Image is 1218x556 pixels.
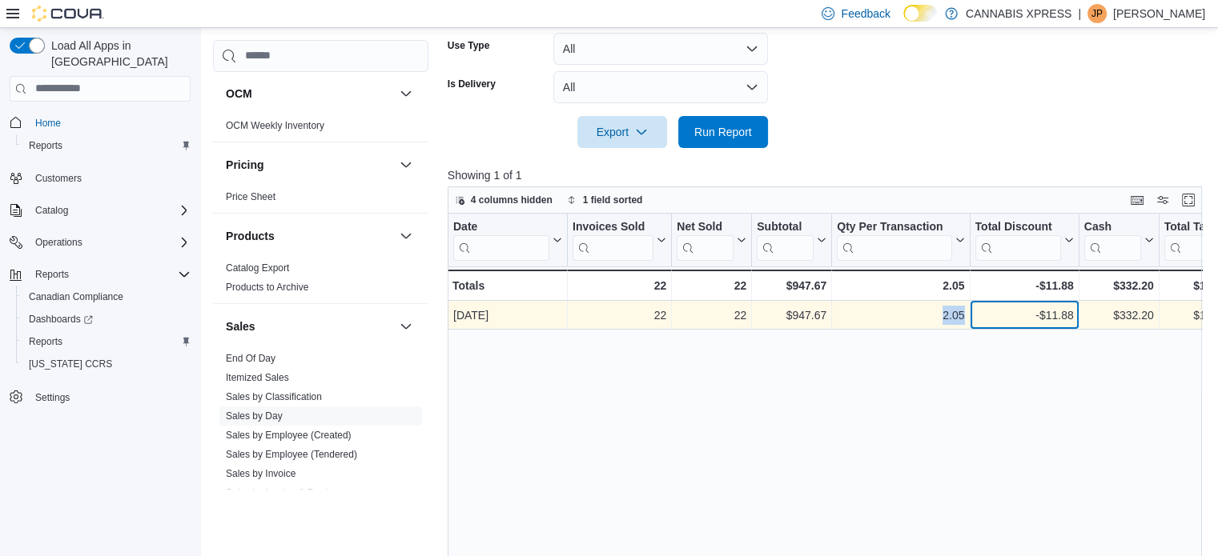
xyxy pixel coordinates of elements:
[226,391,322,402] a: Sales by Classification
[32,6,104,22] img: Cova
[22,136,69,155] a: Reports
[226,228,393,244] button: Products
[396,317,416,336] button: Sales
[573,276,666,295] div: 22
[22,332,191,351] span: Reports
[35,236,82,249] span: Operations
[3,166,197,190] button: Customers
[22,287,130,306] a: Canadian Compliance
[975,276,1073,295] div: -$11.88
[22,287,191,306] span: Canadian Compliance
[975,219,1060,234] div: Total Discount
[226,119,324,132] span: OCM Weekly Inventory
[452,276,562,295] div: Totals
[226,86,252,102] h3: OCM
[226,191,275,202] a: Price Sheet
[677,219,746,260] button: Net Sold
[16,286,197,308] button: Canadian Compliance
[29,388,76,407] a: Settings
[757,306,826,325] div: $947.67
[1083,219,1153,260] button: Cash
[226,430,352,441] a: Sales by Employee (Created)
[3,199,197,222] button: Catalog
[29,201,74,220] button: Catalog
[1083,219,1140,234] div: Cash
[841,6,890,22] span: Feedback
[453,219,562,260] button: Date
[448,78,496,90] label: Is Delivery
[29,313,93,326] span: Dashboards
[35,172,82,185] span: Customers
[837,219,951,234] div: Qty Per Transaction
[837,219,951,260] div: Qty Per Transaction
[975,219,1060,260] div: Total Discount
[757,219,826,260] button: Subtotal
[448,39,489,52] label: Use Type
[226,371,289,384] span: Itemized Sales
[975,219,1073,260] button: Total Discount
[226,410,283,422] a: Sales by Day
[35,117,61,130] span: Home
[22,354,191,374] span: Washington CCRS
[45,38,191,70] span: Load All Apps in [GEOGRAPHIC_DATA]
[453,219,549,260] div: Date
[553,71,768,103] button: All
[29,290,123,303] span: Canadian Compliance
[561,190,649,210] button: 1 field sorted
[29,169,88,188] a: Customers
[3,385,197,408] button: Settings
[3,111,197,134] button: Home
[471,194,553,206] span: 4 columns hidden
[1128,190,1147,210] button: Keyboard shortcuts
[577,116,667,148] button: Export
[35,268,69,281] span: Reports
[573,306,666,325] div: 22
[35,391,70,404] span: Settings
[1113,4,1205,23] p: [PERSON_NAME]
[587,116,657,148] span: Export
[1078,4,1081,23] p: |
[677,219,734,260] div: Net Sold
[213,116,428,142] div: OCM
[29,139,62,152] span: Reports
[1153,190,1172,210] button: Display options
[29,233,191,252] span: Operations
[448,190,559,210] button: 4 columns hidden
[16,353,197,375] button: [US_STATE] CCRS
[226,262,289,274] a: Catalog Export
[837,306,964,325] div: 2.05
[396,84,416,103] button: OCM
[1087,4,1107,23] div: Jean-Pierre Babin
[226,86,393,102] button: OCM
[10,105,191,450] nav: Complex example
[226,282,308,293] a: Products to Archive
[226,120,324,131] a: OCM Weekly Inventory
[226,449,357,460] a: Sales by Employee (Tendered)
[226,318,255,334] h3: Sales
[29,358,112,370] span: [US_STATE] CCRS
[694,124,752,140] span: Run Report
[677,276,746,295] div: 22
[448,167,1210,183] p: Showing 1 of 1
[16,330,197,353] button: Reports
[29,168,191,188] span: Customers
[677,219,734,234] div: Net Sold
[226,372,289,383] a: Itemized Sales
[16,134,197,157] button: Reports
[757,219,814,234] div: Subtotal
[29,114,67,133] a: Home
[1179,190,1198,210] button: Enter fullscreen
[1083,276,1153,295] div: $332.20
[226,487,340,498] a: Sales by Invoice & Product
[453,219,549,234] div: Date
[757,276,826,295] div: $947.67
[757,219,814,260] div: Subtotal
[226,318,393,334] button: Sales
[573,219,666,260] button: Invoices Sold
[226,157,393,173] button: Pricing
[29,201,191,220] span: Catalog
[573,219,653,260] div: Invoices Sold
[226,467,295,480] span: Sales by Invoice
[22,136,191,155] span: Reports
